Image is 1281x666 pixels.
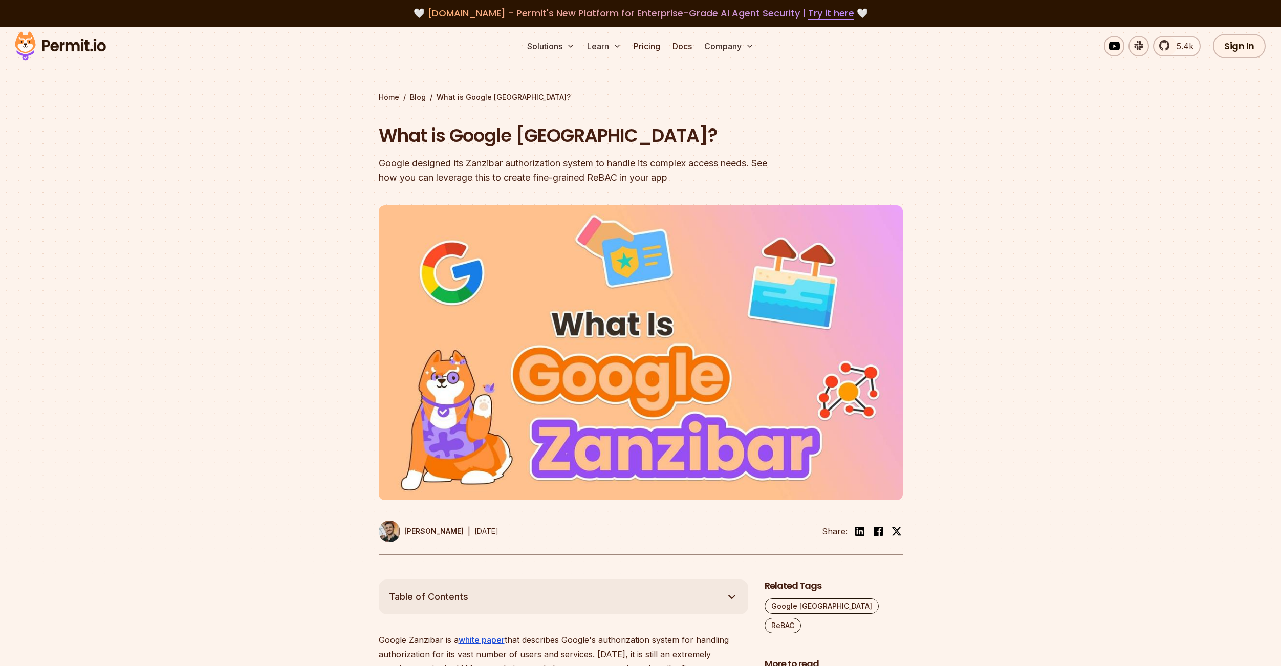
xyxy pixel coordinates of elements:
[700,36,758,56] button: Company
[25,6,1256,20] div: 🤍 🤍
[379,521,400,542] img: Daniel Bass
[410,92,426,102] a: Blog
[379,123,772,148] h1: What is Google [GEOGRAPHIC_DATA]?
[427,7,854,19] span: [DOMAIN_NAME] - Permit's New Platform for Enterprise-Grade AI Agent Security |
[808,7,854,20] a: Try it here
[474,527,498,535] time: [DATE]
[872,525,884,538] img: facebook
[468,525,470,538] div: |
[459,635,505,645] a: white paper
[379,156,772,185] div: Google designed its Zanzibar authorization system to handle its complex access needs. See how you...
[765,579,903,592] h2: Related Tags
[668,36,696,56] a: Docs
[822,525,848,538] li: Share:
[765,598,879,614] a: Google [GEOGRAPHIC_DATA]
[583,36,625,56] button: Learn
[1213,34,1266,58] a: Sign In
[1153,36,1201,56] a: 5.4k
[389,590,468,604] span: Table of Contents
[379,92,399,102] a: Home
[10,29,111,63] img: Permit logo
[854,525,866,538] img: linkedin
[379,579,748,614] button: Table of Contents
[629,36,664,56] a: Pricing
[379,92,903,102] div: / /
[404,526,464,536] p: [PERSON_NAME]
[1170,40,1193,52] span: 5.4k
[523,36,579,56] button: Solutions
[765,618,801,633] a: ReBAC
[379,521,464,542] a: [PERSON_NAME]
[379,205,903,500] img: What is Google Zanzibar?
[892,526,902,536] img: twitter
